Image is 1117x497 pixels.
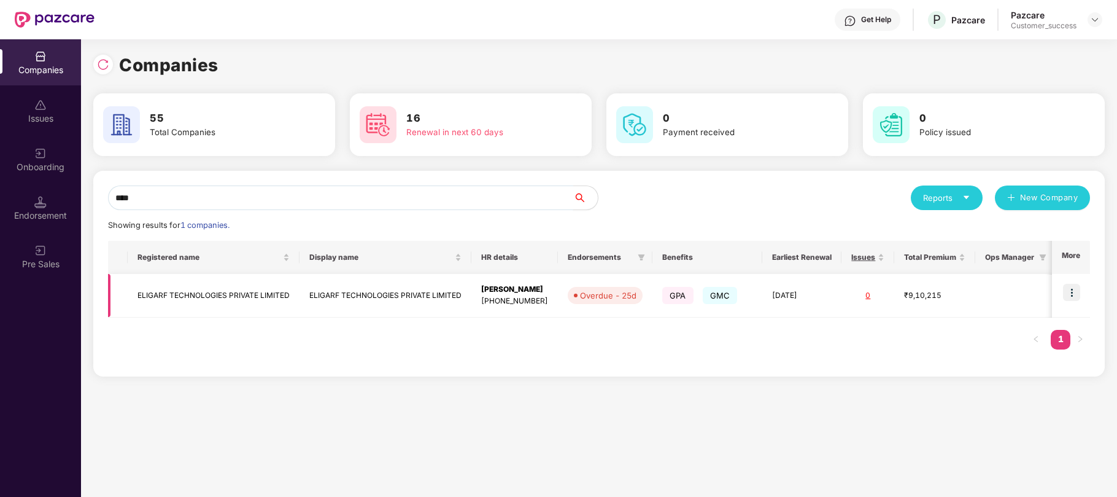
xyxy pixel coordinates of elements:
[406,111,551,127] h3: 16
[851,290,884,302] div: 0
[128,274,300,318] td: ELIGARF TECHNOLOGIES PRIVATE LIMITED
[951,14,985,26] div: Pazcare
[652,241,762,274] th: Benefits
[34,99,47,111] img: svg+xml;base64,PHN2ZyBpZD0iSXNzdWVzX2Rpc2FibGVkIiB4bWxucz0iaHR0cDovL3d3dy53My5vcmcvMjAwMC9zdmciIH...
[962,194,970,202] span: caret-down
[580,289,636,302] div: Overdue - 25d
[1026,330,1046,350] button: left
[1076,335,1084,343] span: right
[1020,192,1078,204] span: New Company
[663,126,808,139] div: Payment received
[1007,194,1015,203] span: plus
[635,250,647,265] span: filter
[663,111,808,127] h3: 0
[1039,254,1046,261] span: filter
[128,241,300,274] th: Registered name
[1070,330,1090,350] li: Next Page
[919,111,1064,127] h3: 0
[762,274,841,318] td: [DATE]
[703,287,738,304] span: GMC
[904,252,956,262] span: Total Premium
[1051,330,1070,348] a: 1
[300,274,471,318] td: ELIGARF TECHNOLOGIES PRIVATE LIMITED
[873,106,910,143] img: svg+xml;base64,PHN2ZyB4bWxucz0iaHR0cDovL3d3dy53My5vcmcvMjAwMC9zdmciIHdpZHRoPSI2MCIgaGVpZ2h0PSI2MC...
[34,50,47,63] img: svg+xml;base64,PHN2ZyBpZD0iQ29tcGFuaWVzIiB4bWxucz0iaHR0cDovL3d3dy53My5vcmcvMjAwMC9zdmciIHdpZHRoPS...
[1063,284,1080,301] img: icon
[1070,330,1090,350] button: right
[1032,335,1040,343] span: left
[851,252,875,262] span: Issues
[841,241,894,274] th: Issues
[861,15,891,25] div: Get Help
[108,221,230,230] span: Showing results for
[360,106,396,143] img: svg+xml;base64,PHN2ZyB4bWxucz0iaHR0cDovL3d3dy53My5vcmcvMjAwMC9zdmciIHdpZHRoPSI2MCIgaGVpZ2h0PSI2MC...
[894,241,975,274] th: Total Premium
[137,252,280,262] span: Registered name
[1052,241,1090,274] th: More
[904,290,965,302] div: ₹9,10,215
[844,15,856,27] img: svg+xml;base64,PHN2ZyBpZD0iSGVscC0zMngzMiIgeG1sbnM9Imh0dHA6Ly93d3cudzMub3JnLzIwMDAvc3ZnIiB3aWR0aD...
[616,106,653,143] img: svg+xml;base64,PHN2ZyB4bWxucz0iaHR0cDovL3d3dy53My5vcmcvMjAwMC9zdmciIHdpZHRoPSI2MCIgaGVpZ2h0PSI2MC...
[481,295,548,307] div: [PHONE_NUMBER]
[573,193,598,203] span: search
[1037,250,1049,265] span: filter
[919,126,1064,139] div: Policy issued
[34,196,47,208] img: svg+xml;base64,PHN2ZyB3aWR0aD0iMTQuNSIgaGVpZ2h0PSIxNC41IiB2aWV3Qm94PSIwIDAgMTYgMTYiIGZpbGw9Im5vbm...
[481,284,548,295] div: [PERSON_NAME]
[15,12,95,28] img: New Pazcare Logo
[762,241,841,274] th: Earliest Renewal
[309,252,452,262] span: Display name
[97,58,109,71] img: svg+xml;base64,PHN2ZyBpZD0iUmVsb2FkLTMyeDMyIiB4bWxucz0iaHR0cDovL3d3dy53My5vcmcvMjAwMC9zdmciIHdpZH...
[638,254,645,261] span: filter
[300,241,471,274] th: Display name
[1011,9,1076,21] div: Pazcare
[985,252,1034,262] span: Ops Manager
[923,192,970,204] div: Reports
[1051,330,1070,350] li: 1
[119,52,218,79] h1: Companies
[1090,15,1100,25] img: svg+xml;base64,PHN2ZyBpZD0iRHJvcGRvd24tMzJ4MzIiIHhtbG5zPSJodHRwOi8vd3d3LnczLm9yZy8yMDAwL3N2ZyIgd2...
[150,111,295,127] h3: 55
[103,106,140,143] img: svg+xml;base64,PHN2ZyB4bWxucz0iaHR0cDovL3d3dy53My5vcmcvMjAwMC9zdmciIHdpZHRoPSI2MCIgaGVpZ2h0PSI2MC...
[406,126,551,139] div: Renewal in next 60 days
[1026,330,1046,350] li: Previous Page
[34,245,47,257] img: svg+xml;base64,PHN2ZyB3aWR0aD0iMjAiIGhlaWdodD0iMjAiIHZpZXdCb3g9IjAgMCAyMCAyMCIgZmlsbD0ibm9uZSIgeG...
[933,12,941,27] span: P
[471,241,558,274] th: HR details
[180,221,230,230] span: 1 companies.
[34,147,47,160] img: svg+xml;base64,PHN2ZyB3aWR0aD0iMjAiIGhlaWdodD0iMjAiIHZpZXdCb3g9IjAgMCAyMCAyMCIgZmlsbD0ibm9uZSIgeG...
[573,186,598,210] button: search
[995,186,1090,210] button: plusNew Company
[662,287,694,304] span: GPA
[1011,21,1076,31] div: Customer_success
[150,126,295,139] div: Total Companies
[568,252,633,262] span: Endorsements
